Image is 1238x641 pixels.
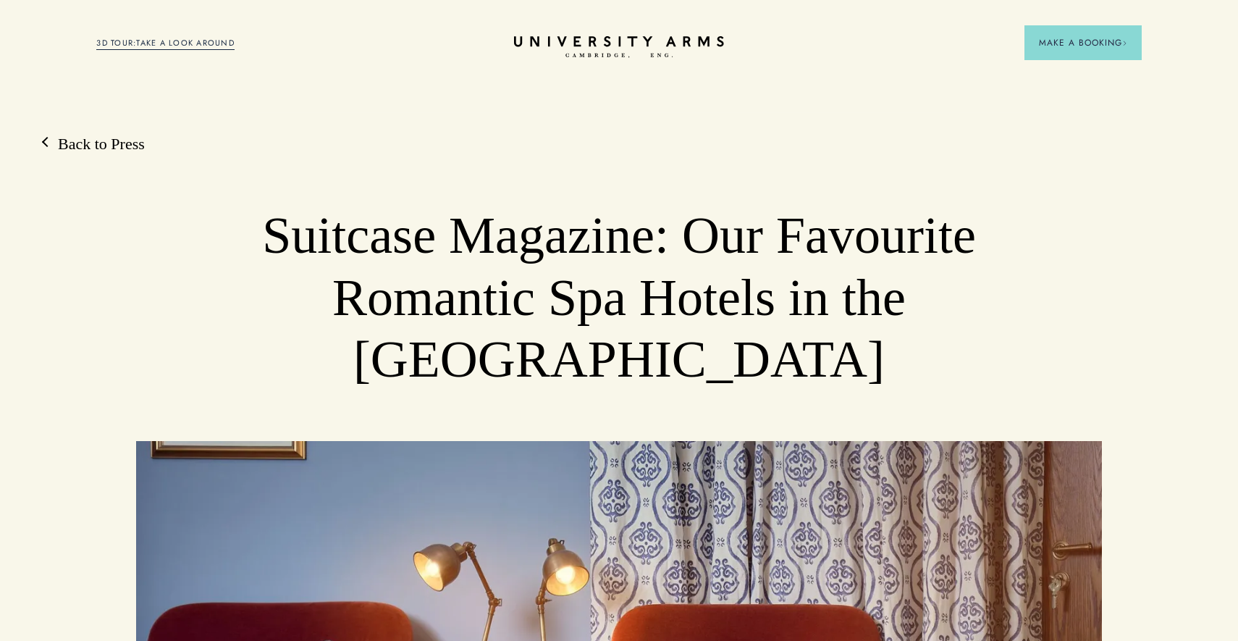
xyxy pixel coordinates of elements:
a: 3D TOUR:TAKE A LOOK AROUND [96,37,235,50]
a: Back to Press [43,133,145,155]
button: Make a BookingArrow icon [1024,25,1142,60]
h1: Suitcase Magazine: Our Favourite Romantic Spa Hotels in the [GEOGRAPHIC_DATA] [233,205,1006,391]
a: Home [514,36,724,59]
img: Arrow icon [1122,41,1127,46]
span: Make a Booking [1039,36,1127,49]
